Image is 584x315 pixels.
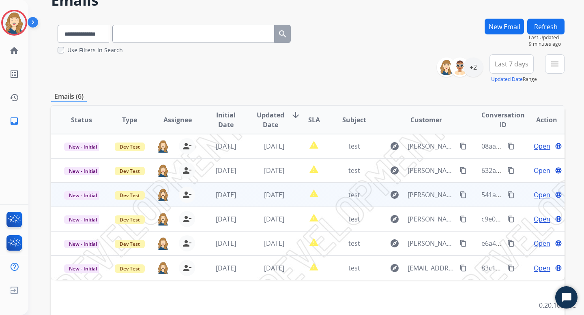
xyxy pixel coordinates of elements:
[67,46,123,54] label: Use Filters In Search
[342,115,366,125] span: Subject
[390,190,399,200] mat-icon: explore
[216,215,236,223] span: [DATE]
[9,46,19,55] mat-icon: home
[216,142,236,151] span: [DATE]
[348,264,360,272] span: test
[539,300,576,310] p: 0.20.1027RC
[64,215,102,224] span: New - Initial
[291,110,301,120] mat-icon: arrow_downward
[182,263,192,273] mat-icon: person_remove
[555,143,562,150] mat-icon: language
[555,215,562,223] mat-icon: language
[507,215,515,223] mat-icon: content_copy
[481,110,525,130] span: Conversation ID
[529,34,565,41] span: Last Updated:
[9,69,19,79] mat-icon: list_alt
[264,142,284,151] span: [DATE]
[348,142,360,151] span: test
[459,215,467,223] mat-icon: content_copy
[163,115,192,125] span: Assignee
[182,190,192,200] mat-icon: person_remove
[408,214,455,224] span: [PERSON_NAME][EMAIL_ADDRESS][DOMAIN_NAME]
[348,215,360,223] span: test
[534,166,550,175] span: Open
[390,214,399,224] mat-icon: explore
[464,57,483,77] div: +2
[534,214,550,224] span: Open
[216,239,236,248] span: [DATE]
[534,190,550,200] span: Open
[309,237,319,247] mat-icon: report_problem
[555,167,562,174] mat-icon: language
[264,190,284,199] span: [DATE]
[410,115,442,125] span: Customer
[157,164,169,177] img: agent-avatar
[71,115,92,125] span: Status
[157,262,169,274] img: agent-avatar
[64,264,102,273] span: New - Initial
[459,191,467,198] mat-icon: content_copy
[348,239,360,248] span: test
[182,214,192,224] mat-icon: person_remove
[390,238,399,248] mat-icon: explore
[459,240,467,247] mat-icon: content_copy
[3,11,26,34] img: avatar
[348,190,360,199] span: test
[264,264,284,272] span: [DATE]
[157,188,169,201] img: agent-avatar
[550,59,560,69] mat-icon: menu
[157,213,169,225] img: agent-avatar
[182,166,192,175] mat-icon: person_remove
[115,167,145,175] span: Dev Test
[64,240,102,248] span: New - Initial
[216,166,236,175] span: [DATE]
[408,141,455,151] span: [PERSON_NAME][EMAIL_ADDRESS][DOMAIN_NAME]
[9,93,19,102] mat-icon: history
[115,215,145,224] span: Dev Test
[115,143,145,151] span: Dev Test
[408,263,455,273] span: [EMAIL_ADDRESS][DOMAIN_NAME] ,[PERSON_NAME][EMAIL_ADDRESS][DOMAIN_NAME]" <[PERSON_NAME][EMAIL_ADD...
[534,141,550,151] span: Open
[491,76,523,83] button: Updated Date
[216,264,236,272] span: [DATE]
[390,166,399,175] mat-icon: explore
[182,238,192,248] mat-icon: person_remove
[459,167,467,174] mat-icon: content_copy
[507,264,515,272] mat-icon: content_copy
[264,166,284,175] span: [DATE]
[485,19,524,34] button: New Email
[257,110,284,130] span: Updated Date
[390,141,399,151] mat-icon: explore
[182,141,192,151] mat-icon: person_remove
[308,115,320,125] span: SLA
[157,237,169,249] img: agent-avatar
[491,76,537,83] span: Range
[527,19,565,34] button: Refresh
[309,189,319,198] mat-icon: report_problem
[529,41,565,47] span: 9 minutes ago
[534,263,550,273] span: Open
[459,143,467,150] mat-icon: content_copy
[555,264,562,272] mat-icon: language
[408,190,455,200] span: [PERSON_NAME][EMAIL_ADDRESS][DOMAIN_NAME]
[157,140,169,152] img: agent-avatar
[216,190,236,199] span: [DATE]
[122,115,137,125] span: Type
[555,286,578,309] button: Start Chat
[507,240,515,247] mat-icon: content_copy
[309,262,319,272] mat-icon: report_problem
[408,166,455,175] span: [PERSON_NAME][EMAIL_ADDRESS][DOMAIN_NAME]
[64,167,102,175] span: New - Initial
[348,166,360,175] span: test
[64,143,102,151] span: New - Initial
[208,110,243,130] span: Initial Date
[309,140,319,150] mat-icon: report_problem
[64,191,102,200] span: New - Initial
[408,238,455,248] span: [PERSON_NAME][EMAIL_ADDRESS][DOMAIN_NAME]
[507,167,515,174] mat-icon: content_copy
[9,116,19,126] mat-icon: inbox
[459,264,467,272] mat-icon: content_copy
[495,62,528,66] span: Last 7 days
[115,240,145,248] span: Dev Test
[507,143,515,150] mat-icon: content_copy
